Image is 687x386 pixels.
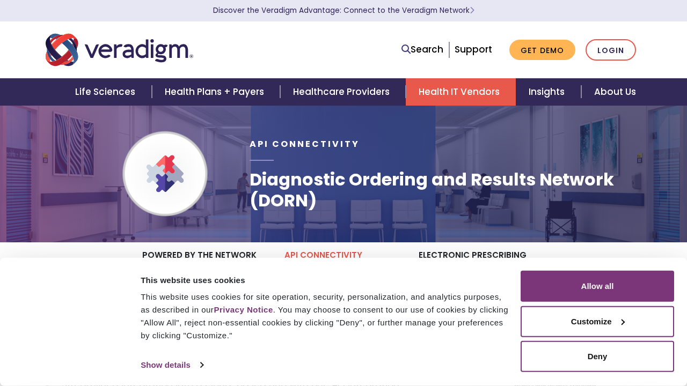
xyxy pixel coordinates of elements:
a: Get Demo [509,40,575,61]
h1: Diagnostic Ordering and Results Network (DORN) [250,169,641,211]
a: Privacy Notice [214,305,273,314]
button: Allow all [521,271,674,302]
a: Support [455,43,492,56]
a: Discover the Veradigm Advantage: Connect to the Veradigm NetworkLearn More [213,5,474,16]
a: Health IT Vendors [406,78,516,106]
div: This website uses cookies [141,273,508,286]
a: Show details [141,357,203,373]
a: Login [586,39,636,61]
a: About Us [581,78,649,106]
a: Life Sciences [62,78,151,106]
a: Health Plans + Payers [152,78,280,106]
span: Learn More [470,5,474,16]
button: Customize [521,306,674,337]
a: Search [401,42,443,57]
a: Insights [516,78,581,106]
img: Veradigm logo [46,32,193,68]
a: Healthcare Providers [280,78,406,106]
span: API Connectivity [250,138,360,150]
div: This website uses cookies for site operation, security, personalization, and analytics purposes, ... [141,291,508,342]
button: Deny [521,341,674,372]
